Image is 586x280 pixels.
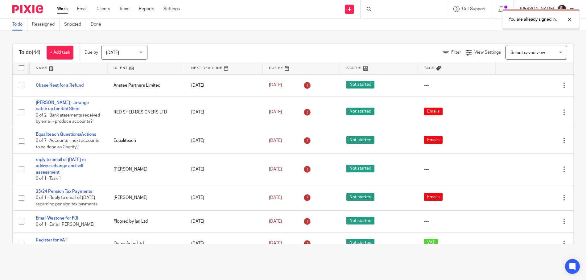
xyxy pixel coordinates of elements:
[269,219,282,224] span: [DATE]
[107,211,185,233] td: Floored by Ian Ltd
[346,193,374,201] span: Not started
[269,167,282,171] span: [DATE]
[107,96,185,128] td: RED SHED DESIGNERS LTD
[19,49,40,56] h1: To do
[32,50,40,55] span: (44)
[424,239,438,247] span: VAT
[139,6,154,12] a: Reports
[269,241,282,246] span: [DATE]
[36,223,94,227] span: 0 of 1 · Email [PERSON_NAME]
[269,138,282,143] span: [DATE]
[346,108,374,115] span: Not started
[346,81,374,89] span: Not started
[163,6,180,12] a: Settings
[91,19,106,31] a: Done
[424,136,443,144] span: Emails
[424,193,443,201] span: Emails
[36,189,92,194] a: 23/24 Pension Tax Payments
[12,5,43,13] img: Pixie
[509,16,557,23] p: You are already signed in.
[36,132,96,137] a: Equaliteach Questions/Actions
[185,233,263,254] td: [DATE]
[36,83,84,88] a: Chase Nest for a Refund
[346,217,374,224] span: Not started
[106,51,119,55] span: [DATE]
[36,113,100,124] span: 0 of 2 · Bank statements received by email - produce accounts?
[424,66,435,70] span: Tags
[107,154,185,185] td: [PERSON_NAME]
[185,74,263,96] td: [DATE]
[77,6,87,12] a: Email
[346,239,374,247] span: Not started
[424,82,489,89] div: ---
[47,46,73,60] a: + Add task
[36,101,89,111] a: [PERSON_NAME] - arrange catch up for Red Shed
[64,19,86,31] a: Snoozed
[32,19,60,31] a: Reassigned
[269,83,282,88] span: [DATE]
[97,6,110,12] a: Clients
[36,138,99,149] span: 0 of 7 · Accounts - next accounts to be done as Charity?
[185,185,263,210] td: [DATE]
[119,6,130,12] a: Team
[557,4,567,14] img: CP%20Headshot.jpeg
[346,136,374,144] span: Not started
[85,49,98,56] p: Due by
[269,110,282,114] span: [DATE]
[424,218,489,224] div: ---
[107,233,185,254] td: Ounje Adun Ltd
[346,165,374,172] span: Not started
[424,108,443,115] span: Emails
[185,154,263,185] td: [DATE]
[474,50,501,55] span: View Settings
[107,185,185,210] td: [PERSON_NAME]
[510,51,545,55] span: Select saved view
[36,216,78,220] a: Email Westone for FBI
[107,74,185,96] td: Anstee Partners Limited
[36,238,67,242] a: Register for VAT
[185,211,263,233] td: [DATE]
[57,6,68,12] a: Work
[36,158,86,175] a: reply to email of [DATE] re address change and self assessment
[185,96,263,128] td: [DATE]
[424,166,489,172] div: ---
[12,19,27,31] a: To do
[107,128,185,153] td: Equaliteach
[269,196,282,200] span: [DATE]
[451,50,461,55] span: Filter
[36,196,97,206] span: 0 of 1 · Reply to email of [DATE] regarding pension tax payments
[36,176,61,181] span: 0 of 1 · Task 1
[185,128,263,153] td: [DATE]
